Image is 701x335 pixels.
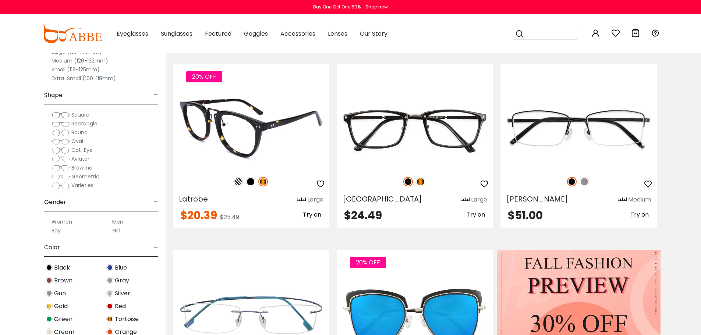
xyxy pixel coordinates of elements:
span: Sunglasses [161,29,192,38]
label: Small (119-125mm) [52,65,100,74]
img: Browline.png [52,164,70,172]
span: Round [71,129,88,136]
span: $25.49 [220,213,239,221]
span: Eyeglasses [117,29,148,38]
img: Brown [46,277,53,284]
span: $51.00 [508,207,543,223]
span: - [153,193,158,211]
img: Tortoise Latrobe - Acetate ,Adjust Nose Pads [173,90,329,169]
button: Try on [464,210,487,220]
img: Black Norway - Combination ,Adjust Nose Pads [337,90,493,169]
span: - [153,239,158,256]
img: Aviator.png [52,156,70,163]
img: Black [246,177,255,186]
img: Black [403,177,413,186]
span: Gun [54,289,66,298]
span: 20% OFF [186,71,222,82]
span: Brown [54,276,72,285]
span: Accessories [280,29,315,38]
label: Extra-Small (100-118mm) [52,74,116,83]
span: Silver [115,289,130,298]
img: Tortoise [106,316,113,322]
a: Shop now [362,4,388,10]
span: - [153,86,158,104]
img: size ruler [618,197,627,203]
img: Silver [106,290,113,297]
label: Medium (126-132mm) [52,56,108,65]
span: Gray [115,276,129,285]
img: Round.png [52,129,70,136]
span: Try on [630,210,649,219]
img: Geometric.png [52,173,70,181]
div: Medium [628,195,651,204]
span: Varieties [71,182,93,189]
div: Large [307,195,323,204]
span: Browline [71,164,92,171]
span: Featured [205,29,231,38]
span: Cat-Eye [71,146,93,154]
span: Tortoise [115,315,139,324]
img: size ruler [297,197,306,203]
span: Red [115,302,126,311]
img: Tortoise [258,177,268,186]
span: Try on [467,210,485,219]
img: Red [106,303,113,310]
label: Boy [52,226,61,235]
span: Oval [71,138,83,145]
img: Gun [580,177,589,186]
span: Shape [44,86,63,104]
span: Square [71,111,89,118]
button: Try on [301,210,323,220]
img: Black [46,264,53,271]
img: Oval.png [52,138,70,145]
img: Cat-Eye.png [52,147,70,154]
label: Men [112,217,123,226]
img: size ruler [461,197,470,203]
span: [PERSON_NAME] [506,194,568,204]
img: Black Liam - Titanium ,Adjust Nose Pads [500,90,657,169]
span: Try on [303,210,321,219]
span: Color [44,239,60,256]
span: Aviator [71,155,89,163]
img: Black [567,177,577,186]
img: Gray [106,277,113,284]
div: Large [471,195,487,204]
img: Gold [46,303,53,310]
img: Square.png [52,111,70,119]
span: $20.39 [180,207,217,223]
span: Rectangle [71,120,98,127]
img: Pattern [233,177,243,186]
span: 20% OFF [350,257,386,268]
span: Goggles [244,29,268,38]
img: Green [46,316,53,322]
img: Tortoise [416,177,425,186]
label: Women [52,217,72,226]
span: Lenses [328,29,347,38]
img: Gun [46,290,53,297]
label: Girl [112,226,120,235]
div: Buy One Get One 50% [313,4,361,10]
img: Varieties.png [52,182,70,190]
img: abbeglasses.com [42,25,102,43]
span: Blue [115,263,127,272]
span: [GEOGRAPHIC_DATA] [343,194,422,204]
img: Blue [106,264,113,271]
span: Black [54,263,70,272]
span: Gender [44,193,66,211]
span: Gold [54,302,68,311]
button: Try on [628,210,651,220]
span: Our Story [360,29,387,38]
img: Rectangle.png [52,120,70,128]
span: $24.49 [344,207,382,223]
span: Latrobe [179,194,208,204]
span: Geometric [71,173,99,180]
div: Shop now [365,4,388,10]
span: Green [54,315,72,324]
